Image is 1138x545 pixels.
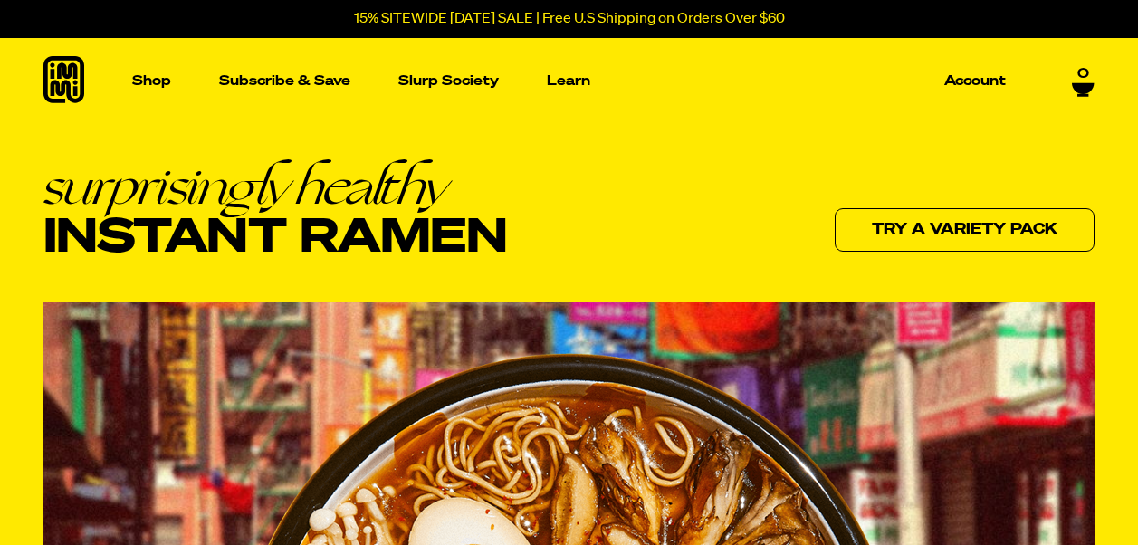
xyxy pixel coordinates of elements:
p: 15% SITEWIDE [DATE] SALE | Free U.S Shipping on Orders Over $60 [354,11,785,27]
span: 0 [1077,64,1089,81]
p: Shop [132,74,171,88]
a: Slurp Society [391,67,506,95]
a: Try a variety pack [835,208,1095,252]
a: 0 [1072,64,1095,95]
em: surprisingly healthy [43,160,507,212]
p: Slurp Society [398,74,499,88]
nav: Main navigation [125,38,1013,124]
p: Account [944,74,1006,88]
p: Learn [547,74,590,88]
a: Account [937,67,1013,95]
h1: Instant Ramen [43,160,507,263]
a: Subscribe & Save [212,67,358,95]
p: Subscribe & Save [219,74,350,88]
a: Learn [540,38,598,124]
a: Shop [125,38,178,124]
